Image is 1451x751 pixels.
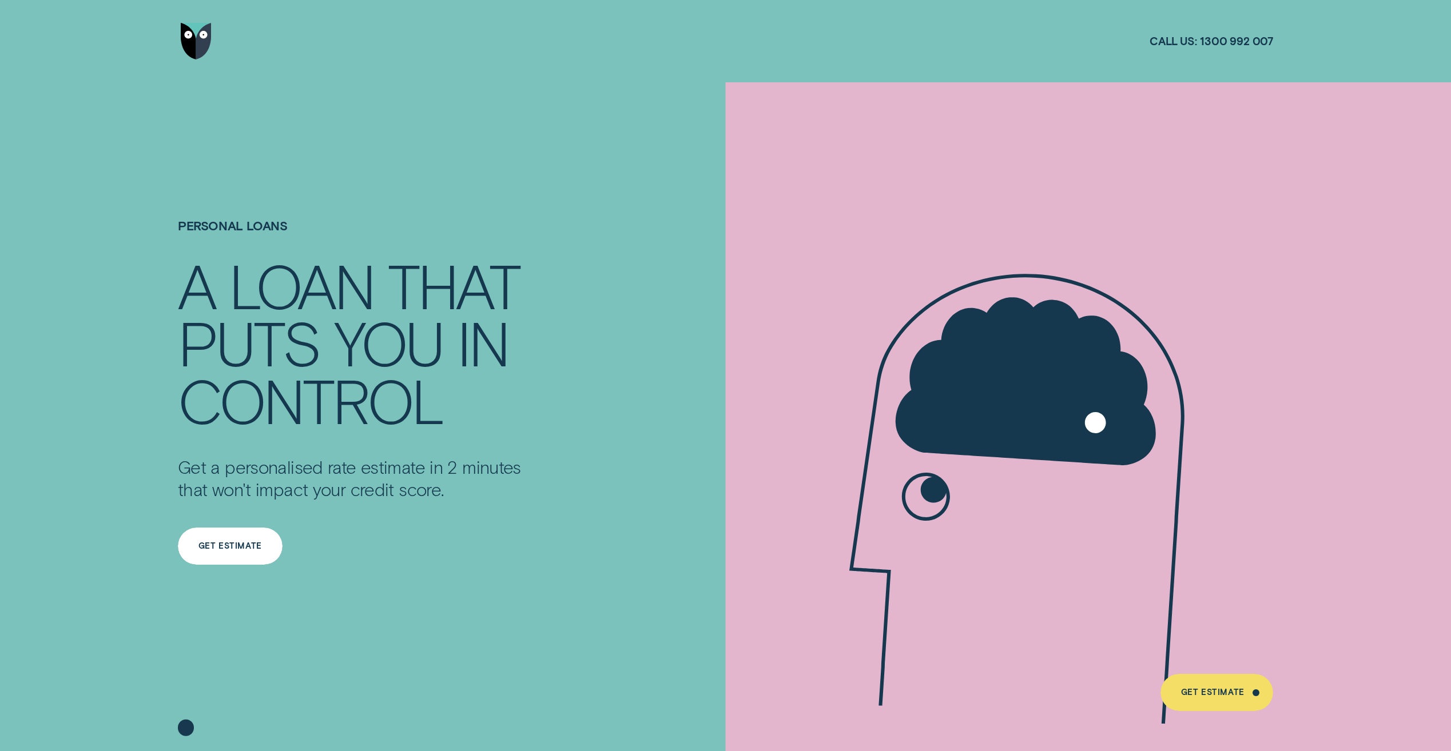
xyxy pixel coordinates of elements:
a: Call us:1300 992 007 [1150,34,1273,48]
div: Get Estimate [198,542,262,550]
div: A [178,256,214,313]
span: 1300 992 007 [1200,34,1273,48]
a: Get Estimate [178,528,283,565]
a: Get Estimate [1160,674,1273,711]
div: LOAN [229,256,373,313]
div: IN [457,313,508,370]
div: THAT [388,256,519,313]
div: PUTS [178,313,320,370]
h4: A LOAN THAT PUTS YOU IN CONTROL [178,256,535,428]
div: CONTROL [178,371,443,428]
p: Get a personalised rate estimate in 2 minutes that won't impact your credit score. [178,456,535,500]
img: Wisr [181,23,212,60]
span: Call us: [1150,34,1196,48]
div: YOU [334,313,443,370]
h1: Personal Loans [178,218,535,256]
